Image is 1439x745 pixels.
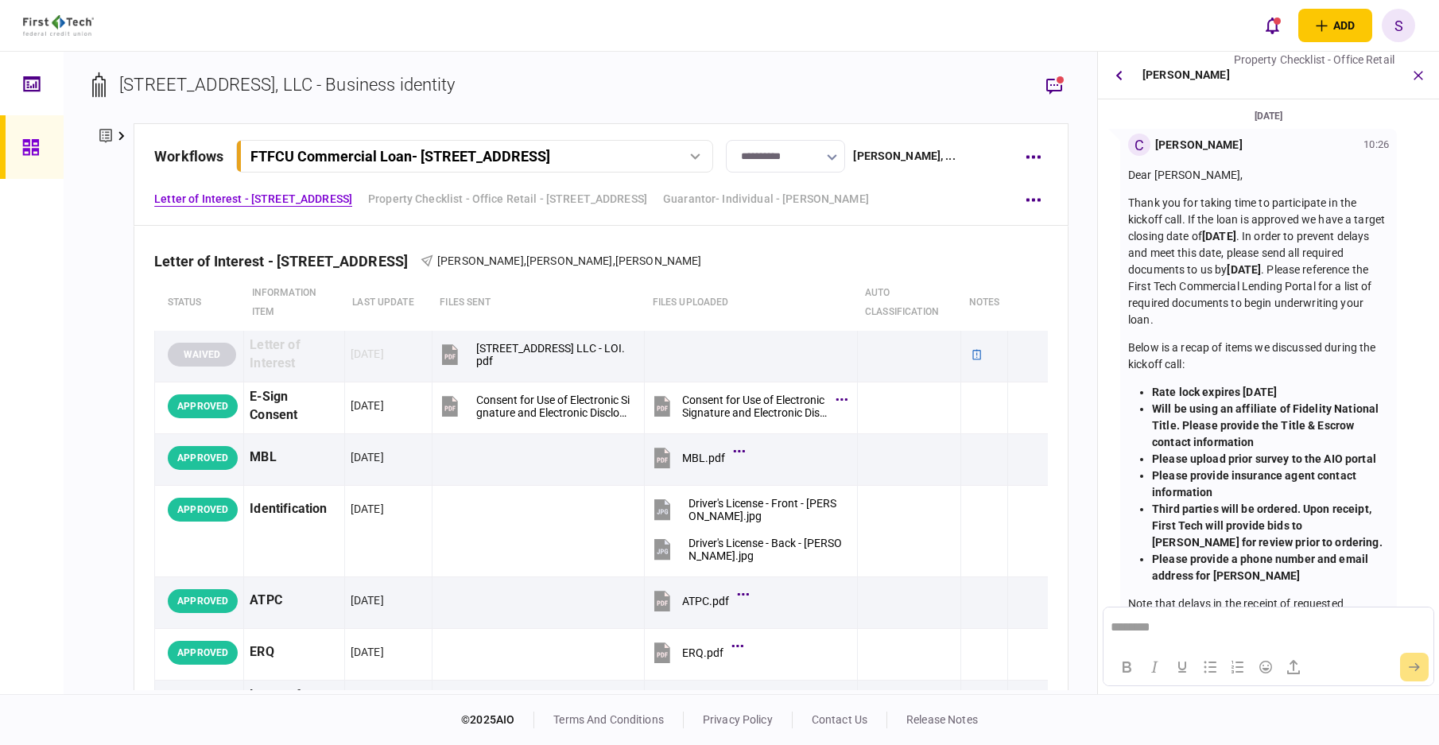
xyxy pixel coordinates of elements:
[432,275,644,331] th: files sent
[906,713,978,726] a: release notes
[1155,137,1243,153] div: [PERSON_NAME]
[1197,656,1224,678] button: Bullet list
[1169,656,1196,678] button: Underline
[1227,263,1261,276] strong: [DATE]
[524,254,526,267] span: ,
[119,72,455,98] div: [STREET_ADDRESS], LLC - Business identity
[154,146,223,167] div: workflows
[682,646,723,659] div: ERQ.pdf
[1152,386,1277,398] strong: Rate lock expires [DATE]
[682,394,827,419] div: Consent for Use of Electronic Signature and Electronic Disclosures Agreement Editable.pdf
[650,388,843,424] button: Consent for Use of Electronic Signature and Electronic Disclosures Agreement Editable.pdf
[1141,656,1168,678] button: Italic
[244,275,345,331] th: Information item
[154,191,352,208] a: Letter of Interest - [STREET_ADDRESS]
[1363,137,1389,153] div: 10:26
[1152,452,1376,465] strong: Please upload prior survey to the AIO portal
[250,634,339,670] div: ERQ
[438,336,630,372] button: 506 E 6th Street Del Rio TX LLC - LOI.pdf
[663,191,869,208] a: Guarantor- Individual - [PERSON_NAME]
[1224,656,1251,678] button: Numbered list
[650,491,843,527] button: Driver's License - Front - Jeremy Hamilton.jpg
[961,275,1008,331] th: notes
[168,343,236,367] div: WAIVED
[613,254,615,267] span: ,
[368,191,647,208] a: Property Checklist - Office Retail - [STREET_ADDRESS]
[615,254,702,267] span: [PERSON_NAME]
[438,388,630,424] button: Consent for Use of Electronic Signature and Electronic Disclosures Agreement Editable.pdf
[650,686,843,722] button: EXECUTED 506 E 6th Street Del Rio TX LLC - LOI 9.2.25.pdf
[1152,553,1368,582] strong: Please provide a phone number and email address for [PERSON_NAME]
[154,253,421,270] div: Letter of Interest - [STREET_ADDRESS]
[476,342,630,367] div: 506 E 6th Street Del Rio TX LLC - LOI.pdf
[645,275,857,331] th: Files uploaded
[1128,596,1389,729] p: Note that delays in the receipt of requested documents, responses to questions, or changes to the...
[650,583,745,619] button: ATPC.pdf
[1255,9,1289,42] button: open notifications list
[682,452,725,464] div: MBL.pdf
[250,491,339,527] div: Identification
[1103,607,1433,648] iframe: Rich Text Area
[1128,167,1389,184] p: Dear [PERSON_NAME],
[155,275,244,331] th: status
[250,440,339,475] div: MBL
[1202,230,1236,243] strong: [DATE]
[1113,656,1140,678] button: Bold
[1104,107,1433,125] div: [DATE]
[682,595,729,607] div: ATPC.pdf
[650,634,739,670] button: ERQ.pdf
[526,254,613,267] span: [PERSON_NAME]
[1128,195,1389,328] p: Thank you for taking time to participate in the kickoff call. If the loan is approved we have a t...
[168,394,238,418] div: APPROVED
[853,148,955,165] div: [PERSON_NAME] , ...
[1382,9,1415,42] button: S
[168,446,238,470] div: APPROVED
[553,713,664,726] a: terms and conditions
[688,497,843,522] div: Driver's License - Front - Jeremy Hamilton.jpg
[351,592,384,608] div: [DATE]
[351,501,384,517] div: [DATE]
[1142,52,1230,99] div: [PERSON_NAME]
[351,346,384,362] div: [DATE]
[351,449,384,465] div: [DATE]
[857,275,961,331] th: auto classification
[250,583,339,619] div: ATPC
[1152,469,1356,499] strong: Please provide insurance agent contact information
[23,15,94,36] img: client company logo
[250,686,339,723] div: Letter of Interest
[461,712,534,728] div: © 2025 AIO
[650,531,843,567] button: Driver's License - Back - Jeremy Hamilton.jpg
[351,398,384,413] div: [DATE]
[1152,402,1379,448] strong: Will be using an affiliate of Fidelity National Title. Please provide the Title & Escrow contact ...
[351,644,384,660] div: [DATE]
[1252,656,1279,678] button: Emojis
[1128,134,1150,156] div: C
[438,686,630,722] button: 506 E 6th Street Del Rio TX LLC - LOI.pdf
[812,713,867,726] a: contact us
[1234,52,1394,68] div: Property Checklist - Office Retail
[1128,340,1389,373] p: Below is a recap of items we discussed during the kickoff call:
[688,537,843,562] div: Driver's License - Back - Jeremy Hamilton.jpg
[168,641,238,665] div: APPROVED
[168,589,238,613] div: APPROVED
[650,440,741,475] button: MBL.pdf
[250,336,339,373] div: Letter of Interest
[236,140,713,173] button: FTFCU Commercial Loan- [STREET_ADDRESS]
[437,254,524,267] span: [PERSON_NAME]
[476,394,630,419] div: Consent for Use of Electronic Signature and Electronic Disclosures Agreement Editable.pdf
[1298,9,1372,42] button: open adding identity options
[250,388,339,425] div: E-Sign Consent
[168,498,238,522] div: APPROVED
[344,275,432,331] th: last update
[1152,502,1383,549] strong: Third parties will be ordered. Upon receipt, First Tech will provide bids to [PERSON_NAME] for re...
[703,713,773,726] a: privacy policy
[250,148,550,165] div: FTFCU Commercial Loan - [STREET_ADDRESS]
